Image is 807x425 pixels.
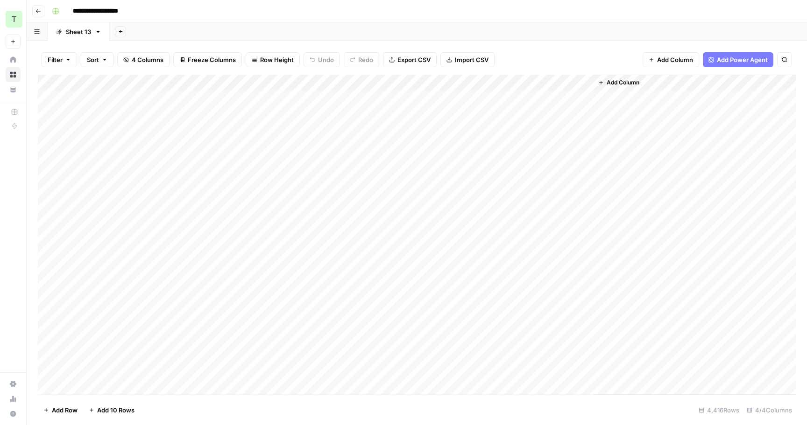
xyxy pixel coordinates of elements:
[383,52,437,67] button: Export CSV
[87,55,99,64] span: Sort
[97,405,134,415] span: Add 10 Rows
[66,27,91,36] div: Sheet 13
[440,52,495,67] button: Import CSV
[657,55,693,64] span: Add Column
[6,7,21,31] button: Workspace: TY SEO Team
[246,52,300,67] button: Row Height
[48,22,109,41] a: Sheet 13
[695,403,743,418] div: 4,416 Rows
[344,52,379,67] button: Redo
[6,391,21,406] a: Usage
[6,67,21,82] a: Browse
[304,52,340,67] button: Undo
[6,82,21,97] a: Your Data
[318,55,334,64] span: Undo
[42,52,77,67] button: Filter
[358,55,373,64] span: Redo
[52,405,78,415] span: Add Row
[6,406,21,421] button: Help + Support
[607,78,639,87] span: Add Column
[397,55,431,64] span: Export CSV
[455,55,488,64] span: Import CSV
[81,52,113,67] button: Sort
[595,77,643,89] button: Add Column
[260,55,294,64] span: Row Height
[743,403,796,418] div: 4/4 Columns
[117,52,170,67] button: 4 Columns
[48,55,63,64] span: Filter
[188,55,236,64] span: Freeze Columns
[643,52,699,67] button: Add Column
[12,14,16,25] span: T
[6,376,21,391] a: Settings
[173,52,242,67] button: Freeze Columns
[38,403,83,418] button: Add Row
[6,52,21,67] a: Home
[717,55,768,64] span: Add Power Agent
[703,52,773,67] button: Add Power Agent
[132,55,163,64] span: 4 Columns
[83,403,140,418] button: Add 10 Rows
